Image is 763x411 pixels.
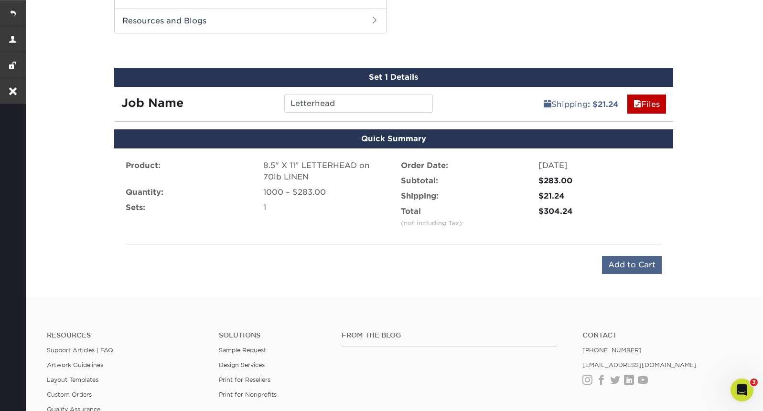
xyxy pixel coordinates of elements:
[219,347,266,354] a: Sample Request
[47,347,113,354] a: Support Articles | FAQ
[401,160,448,171] label: Order Date:
[401,190,439,202] label: Shipping:
[538,175,662,187] div: $283.00
[627,95,666,114] a: Files
[582,347,642,354] a: [PHONE_NUMBER]
[538,206,662,217] div: $304.24
[731,379,753,401] iframe: Intercom live chat
[126,160,161,171] label: Product:
[121,96,183,110] strong: Job Name
[219,331,327,339] h4: Solutions
[47,361,103,369] a: Artwork Guidelines
[544,100,551,109] span: shipping
[126,202,145,213] label: Sets:
[47,376,98,383] a: Layout Templates
[588,100,619,109] b: : $21.24
[263,202,387,213] div: 1
[537,95,625,114] a: Shipping: $21.24
[582,331,740,339] a: Contact
[219,376,270,383] a: Print for Resellers
[538,160,662,171] div: [DATE]
[602,256,662,274] input: Add to Cart
[126,187,163,198] label: Quantity:
[219,391,277,398] a: Print for Nonprofits
[582,361,697,369] a: [EMAIL_ADDRESS][DOMAIN_NAME]
[284,95,433,113] input: Enter a job name
[263,160,387,183] div: 8.5" X 11" LETTERHEAD on 70lb LINEN
[263,187,387,198] div: 1000 – $283.00
[401,220,464,227] small: (not including Tax):
[342,331,557,339] h4: From the Blog
[114,129,673,148] div: Quick Summary
[401,175,438,187] label: Subtotal:
[538,190,662,202] div: $21.24
[114,68,673,87] div: Set 1 Details
[750,379,758,386] span: 3
[401,206,464,229] label: Total
[219,361,265,369] a: Design Services
[634,100,641,109] span: files
[47,331,204,339] h4: Resources
[115,8,386,33] h2: Resources and Blogs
